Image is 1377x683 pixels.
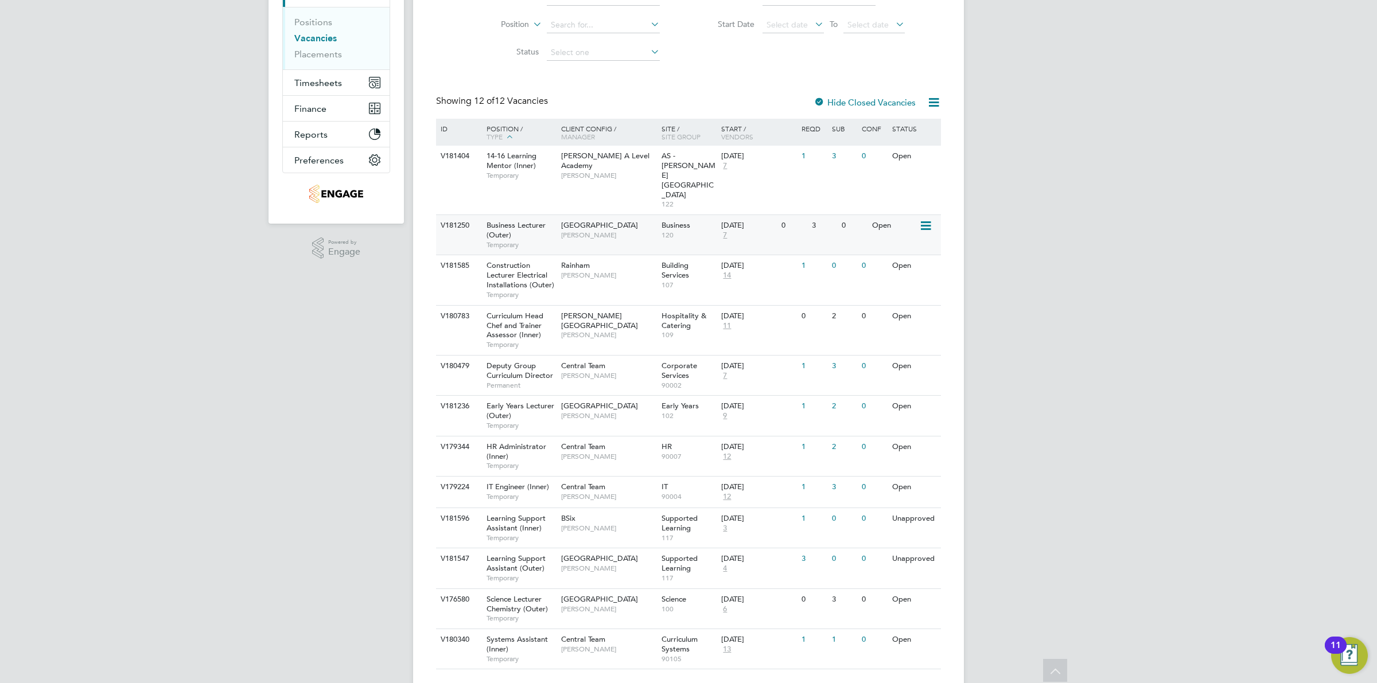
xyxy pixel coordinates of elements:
[829,306,859,327] div: 2
[662,200,716,209] span: 122
[561,594,638,604] span: [GEOGRAPHIC_DATA]
[859,548,889,569] div: 0
[438,396,478,417] div: V181236
[487,132,503,141] span: Type
[721,261,796,271] div: [DATE]
[721,482,796,492] div: [DATE]
[487,421,555,430] span: Temporary
[889,508,939,529] div: Unapproved
[721,161,729,171] span: 7
[662,280,716,290] span: 107
[561,411,656,420] span: [PERSON_NAME]
[474,95,548,107] span: 12 Vacancies
[438,215,478,236] div: V181250
[662,311,706,330] span: Hospitality & Catering
[487,654,555,664] span: Temporary
[814,97,916,108] label: Hide Closed Vacancies
[561,171,656,180] span: [PERSON_NAME]
[328,247,360,257] span: Engage
[721,151,796,161] div: [DATE]
[294,103,326,114] span: Finance
[721,271,733,280] span: 14
[662,381,716,390] span: 90002
[859,306,889,327] div: 0
[487,533,555,543] span: Temporary
[662,231,716,240] span: 120
[721,321,733,331] span: 11
[829,356,859,377] div: 3
[487,401,554,420] span: Early Years Lecturer (Outer)
[561,311,638,330] span: [PERSON_NAME][GEOGRAPHIC_DATA]
[474,95,495,107] span: 12 of
[487,442,546,461] span: HR Administrator (Inner)
[662,411,716,420] span: 102
[561,231,656,240] span: [PERSON_NAME]
[487,461,555,470] span: Temporary
[859,508,889,529] div: 0
[859,119,889,138] div: Conf
[561,492,656,501] span: [PERSON_NAME]
[799,508,828,529] div: 1
[438,146,478,167] div: V181404
[438,356,478,377] div: V180479
[487,381,555,390] span: Permanent
[487,220,546,240] span: Business Lecturer (Outer)
[889,477,939,498] div: Open
[662,654,716,664] span: 90105
[799,306,828,327] div: 0
[662,401,699,411] span: Early Years
[662,361,697,380] span: Corporate Services
[283,96,390,121] button: Finance
[294,33,337,44] a: Vacancies
[721,492,733,502] span: 12
[859,477,889,498] div: 0
[721,132,753,141] span: Vendors
[294,77,342,88] span: Timesheets
[859,356,889,377] div: 0
[721,401,796,411] div: [DATE]
[889,306,939,327] div: Open
[721,371,729,381] span: 7
[847,19,889,30] span: Select date
[662,634,698,654] span: Curriculum Systems
[561,634,605,644] span: Central Team
[561,330,656,339] span: [PERSON_NAME]
[561,553,638,563] span: [GEOGRAPHIC_DATA]
[1331,645,1341,660] div: 11
[283,70,390,95] button: Timesheets
[721,221,776,231] div: [DATE]
[294,49,342,60] a: Placements
[829,508,859,529] div: 0
[767,19,808,30] span: Select date
[799,396,828,417] div: 1
[721,635,796,645] div: [DATE]
[294,17,332,28] a: Positions
[547,45,660,61] input: Select one
[799,548,828,569] div: 3
[826,17,841,32] span: To
[487,614,555,623] span: Temporary
[662,604,716,614] span: 100
[721,595,796,604] div: [DATE]
[799,629,828,650] div: 1
[478,119,558,147] div: Position /
[438,306,478,327] div: V180783
[487,492,555,501] span: Temporary
[561,151,649,170] span: [PERSON_NAME] A Level Academy
[473,46,539,57] label: Status
[889,396,939,417] div: Open
[839,215,869,236] div: 0
[328,237,360,247] span: Powered by
[799,356,828,377] div: 1
[438,589,478,610] div: V176580
[799,436,828,458] div: 1
[487,573,555,583] span: Temporary
[659,119,719,146] div: Site /
[721,645,733,654] span: 13
[436,95,550,107] div: Showing
[487,240,555,249] span: Temporary
[662,442,672,451] span: HR
[721,564,729,573] span: 4
[662,553,698,573] span: Supported Learning
[487,482,549,491] span: IT Engineer (Inner)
